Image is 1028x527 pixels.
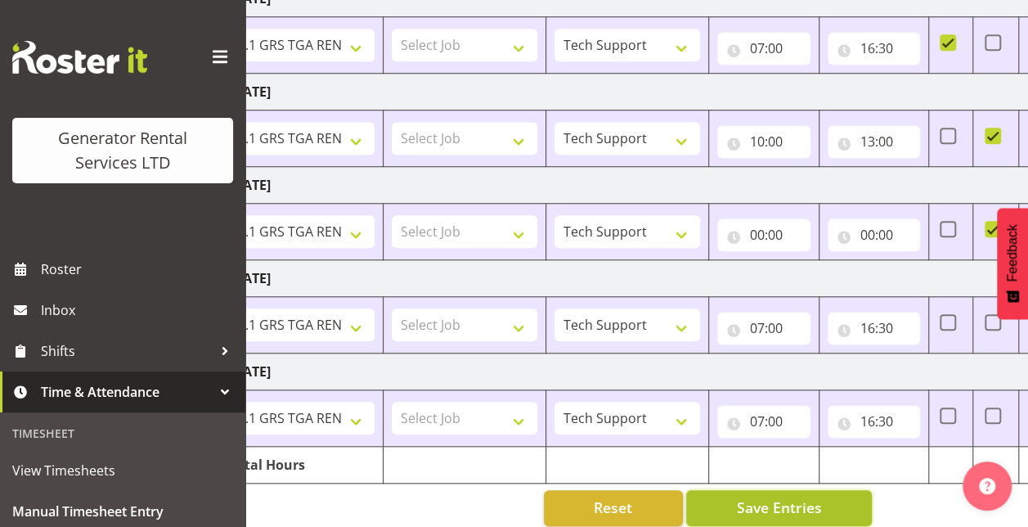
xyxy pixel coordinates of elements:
[594,497,632,518] span: Reset
[717,218,810,251] input: Click to select...
[12,458,233,483] span: View Timesheets
[29,126,217,175] div: Generator Rental Services LTD
[717,405,810,438] input: Click to select...
[828,125,921,158] input: Click to select...
[736,497,821,518] span: Save Entries
[828,218,921,251] input: Click to select...
[12,41,147,74] img: Rosterit website logo
[828,32,921,65] input: Click to select...
[544,490,683,526] button: Reset
[686,490,872,526] button: Save Entries
[12,499,233,524] span: Manual Timesheet Entry
[717,125,810,158] input: Click to select...
[41,339,213,363] span: Shifts
[41,298,237,322] span: Inbox
[997,208,1028,319] button: Feedback - Show survey
[4,450,241,491] a: View Timesheets
[979,478,995,494] img: help-xxl-2.png
[221,446,384,483] td: Total Hours
[41,257,237,282] span: Roster
[41,380,213,404] span: Time & Attendance
[4,417,241,450] div: Timesheet
[717,312,810,345] input: Click to select...
[828,405,921,438] input: Click to select...
[828,312,921,345] input: Click to select...
[717,32,810,65] input: Click to select...
[1005,224,1020,282] span: Feedback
